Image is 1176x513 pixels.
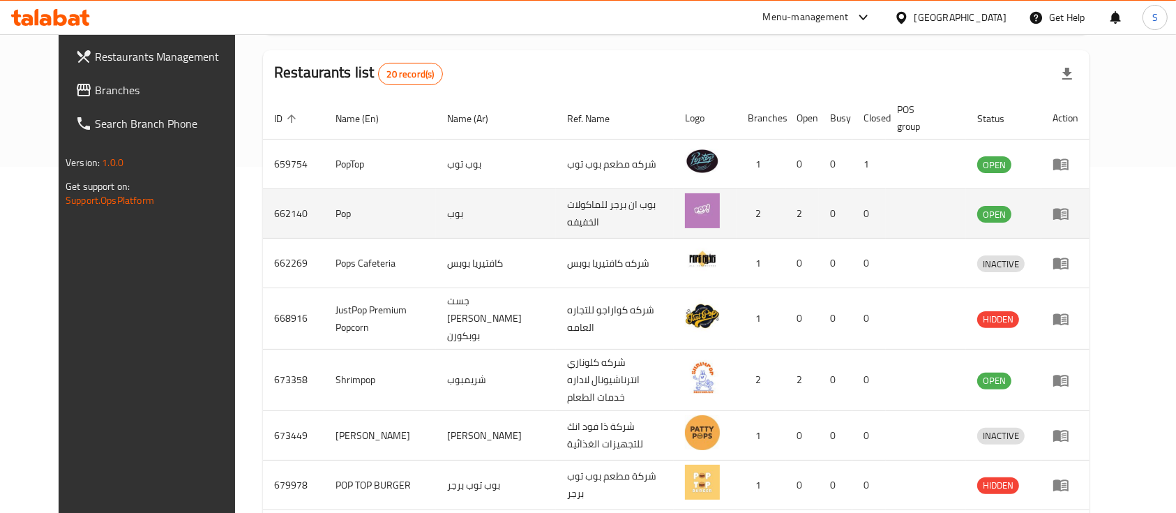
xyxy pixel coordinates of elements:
[852,350,886,411] td: 0
[556,411,674,461] td: شركة ذا فود انك للتجهيزات الغذائية
[263,461,324,510] td: 679978
[436,461,556,510] td: بوب توب برجر
[737,461,785,510] td: 1
[852,189,886,239] td: 0
[819,239,852,288] td: 0
[263,140,324,189] td: 659754
[977,477,1019,493] span: HIDDEN
[263,239,324,288] td: 662269
[852,97,886,140] th: Closed
[556,140,674,189] td: شركه مطعم بوب توب
[785,97,819,140] th: Open
[379,68,443,81] span: 20 record(s)
[977,311,1019,327] span: HIDDEN
[324,189,436,239] td: Pop
[897,101,949,135] span: POS group
[685,360,720,395] img: Shrimpop
[102,154,123,172] span: 1.0.0
[436,239,556,288] td: كافتيريا بوبس
[674,97,737,140] th: Logo
[852,239,886,288] td: 0
[336,110,397,127] span: Name (En)
[436,411,556,461] td: [PERSON_NAME]
[95,82,244,98] span: Branches
[685,415,720,450] img: Patty Pops
[852,461,886,510] td: 0
[95,115,244,132] span: Search Branch Phone
[64,107,255,140] a: Search Branch Phone
[819,140,852,189] td: 0
[977,156,1011,173] div: OPEN
[556,189,674,239] td: بوب ان برجر للماكولات الخفيفه
[263,189,324,239] td: 662140
[977,206,1011,223] div: OPEN
[737,411,785,461] td: 1
[556,239,674,288] td: شركه كافتيريا بوبس
[785,288,819,350] td: 0
[324,140,436,189] td: PopTop
[1053,372,1078,389] div: Menu
[263,411,324,461] td: 673449
[685,465,720,500] img: POP TOP BURGER
[737,350,785,411] td: 2
[556,461,674,510] td: شركة مطعم بوب توب برجر
[436,288,556,350] td: جست [PERSON_NAME] بوبكورن
[737,288,785,350] td: 1
[436,350,556,411] td: شريمبوب
[737,189,785,239] td: 2
[819,97,852,140] th: Busy
[1050,57,1084,91] div: Export file
[324,239,436,288] td: Pops Cafeteria
[556,350,674,411] td: شركه كلوناري انترناشيونال لاداره خدمات الطعام
[436,140,556,189] td: بوب توب
[737,239,785,288] td: 1
[685,243,720,278] img: Pops Cafeteria
[436,189,556,239] td: بوب
[852,288,886,350] td: 0
[852,140,886,189] td: 1
[977,428,1025,444] span: INACTIVE
[977,373,1011,389] span: OPEN
[819,411,852,461] td: 0
[737,140,785,189] td: 1
[819,350,852,411] td: 0
[914,10,1007,25] div: [GEOGRAPHIC_DATA]
[977,256,1025,272] span: INACTIVE
[274,62,443,85] h2: Restaurants list
[977,157,1011,173] span: OPEN
[66,154,100,172] span: Version:
[1053,477,1078,493] div: Menu
[685,299,720,334] img: JustPop Premium Popcorn
[977,207,1011,223] span: OPEN
[274,110,301,127] span: ID
[1053,156,1078,172] div: Menu
[447,110,506,127] span: Name (Ar)
[819,461,852,510] td: 0
[324,461,436,510] td: POP TOP BURGER
[977,255,1025,272] div: INACTIVE
[64,73,255,107] a: Branches
[66,177,130,195] span: Get support on:
[378,63,444,85] div: Total records count
[1041,97,1090,140] th: Action
[66,191,154,209] a: Support.OpsPlatform
[324,288,436,350] td: JustPop Premium Popcorn
[685,193,720,228] img: Pop
[977,110,1023,127] span: Status
[785,461,819,510] td: 0
[1053,427,1078,444] div: Menu
[785,350,819,411] td: 2
[64,40,255,73] a: Restaurants Management
[785,239,819,288] td: 0
[324,411,436,461] td: [PERSON_NAME]
[785,411,819,461] td: 0
[977,477,1019,494] div: HIDDEN
[1053,311,1078,327] div: Menu
[95,48,244,65] span: Restaurants Management
[785,140,819,189] td: 0
[819,288,852,350] td: 0
[324,350,436,411] td: Shrimpop
[737,97,785,140] th: Branches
